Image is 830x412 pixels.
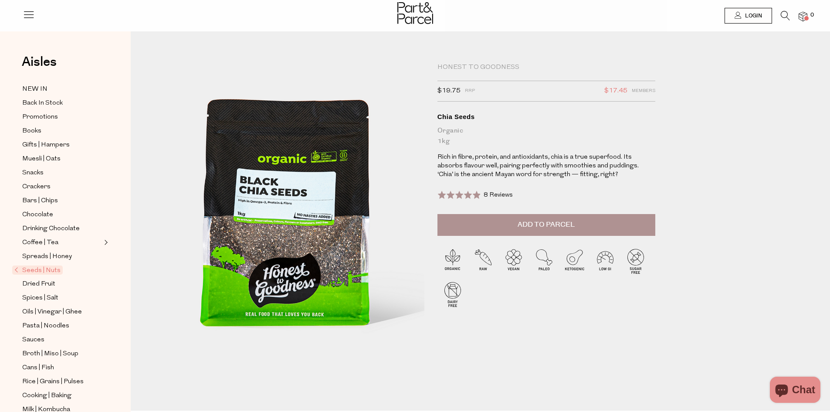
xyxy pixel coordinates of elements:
img: P_P-ICONS-Live_Bec_V11_Low_Gi.svg [590,246,620,276]
a: Seeds | Nuts [14,265,102,276]
a: Coffee | Tea [22,237,102,248]
span: Members [632,85,655,97]
img: P_P-ICONS-Live_Bec_V11_Sugar_Free.svg [620,246,651,276]
span: Login [743,12,762,20]
span: $19.75 [437,85,461,97]
span: Books [22,126,41,136]
a: Spreads | Honey [22,251,102,262]
a: Promotions [22,112,102,123]
span: Oils | Vinegar | Ghee [22,307,82,317]
span: Back In Stock [22,98,63,109]
span: Coffee | Tea [22,238,58,248]
a: Oils | Vinegar | Ghee [22,306,102,317]
a: Crackers [22,181,102,192]
div: Organic 1kg [437,126,655,146]
span: Crackers [22,182,51,192]
img: P_P-ICONS-Live_Bec_V11_Dairy_Free.svg [437,279,468,310]
a: Aisles [22,55,57,77]
span: Cooking | Baking [22,391,71,401]
span: Pasta | Noodles [22,321,69,331]
span: Broth | Miso | Soup [22,349,78,359]
a: Broth | Miso | Soup [22,348,102,359]
span: Chocolate [22,210,53,220]
span: Promotions [22,112,58,123]
span: Cans | Fish [22,363,54,373]
a: Cans | Fish [22,362,102,373]
div: Honest to Goodness [437,63,655,72]
span: RRP [465,85,475,97]
div: Chia Seeds [437,112,655,121]
button: Expand/Collapse Coffee | Tea [102,237,108,248]
a: Bars | Chips [22,195,102,206]
a: 0 [799,12,807,21]
a: Books [22,126,102,136]
span: 0 [808,11,816,19]
span: Dried Fruit [22,279,55,289]
span: Drinking Chocolate [22,224,80,234]
a: Rice | Grains | Pulses [22,376,102,387]
a: Spices | Salt [22,293,102,303]
img: Part&Parcel [397,2,433,24]
span: 8 Reviews [484,192,513,198]
span: Gifts | Hampers [22,140,70,150]
span: Add to Parcel [518,220,575,230]
a: Snacks [22,167,102,178]
a: Gifts | Hampers [22,140,102,150]
a: NEW IN [22,84,102,95]
a: Dried Fruit [22,279,102,289]
img: P_P-ICONS-Live_Bec_V11_Paleo.svg [529,246,559,276]
img: P_P-ICONS-Live_Bec_V11_Ketogenic.svg [559,246,590,276]
a: Drinking Chocolate [22,223,102,234]
a: Login [725,8,772,24]
span: Seeds | Nuts [12,266,63,275]
span: NEW IN [22,84,47,95]
inbox-online-store-chat: Shopify online store chat [767,377,823,405]
a: Chocolate [22,209,102,220]
img: P_P-ICONS-Live_Bec_V11_Vegan.svg [498,246,529,276]
span: Spices | Salt [22,293,58,303]
span: Sauces [22,335,44,345]
a: Pasta | Noodles [22,320,102,331]
img: P_P-ICONS-Live_Bec_V11_Raw.svg [468,246,498,276]
img: Chia Seeds [157,66,424,378]
span: Aisles [22,52,57,72]
button: Add to Parcel [437,214,655,236]
a: Back In Stock [22,98,102,109]
span: Rice | Grains | Pulses [22,377,84,387]
a: Cooking | Baking [22,390,102,401]
span: Muesli | Oats [22,154,61,164]
span: Snacks [22,168,44,178]
span: Spreads | Honey [22,252,72,262]
img: P_P-ICONS-Live_Bec_V11_Organic.svg [437,246,468,276]
a: Muesli | Oats [22,153,102,164]
p: Rich in fibre, protein, and antioxidants, chia is a true superfood. Its absorbs flavour well, pai... [437,153,655,179]
span: $17.45 [604,85,627,97]
a: Sauces [22,334,102,345]
span: Bars | Chips [22,196,58,206]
